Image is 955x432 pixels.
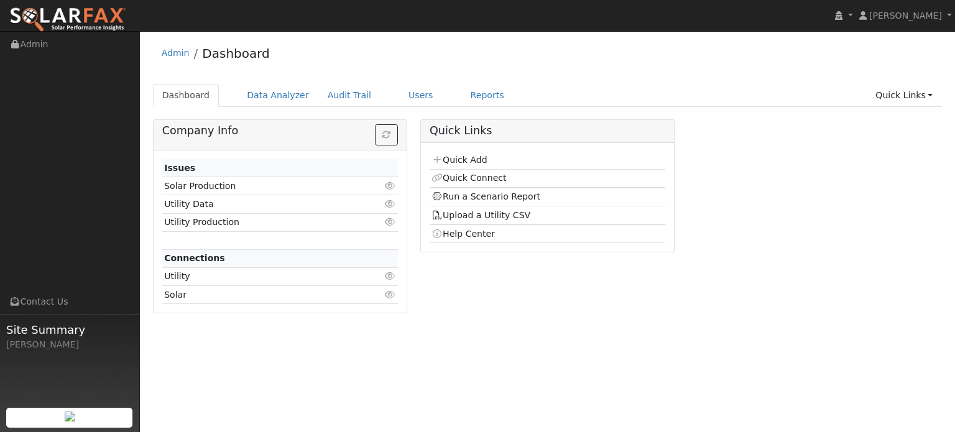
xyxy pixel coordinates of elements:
[162,124,398,137] h5: Company Info
[164,163,195,173] strong: Issues
[162,177,360,195] td: Solar Production
[162,286,360,304] td: Solar
[431,155,487,165] a: Quick Add
[238,84,318,107] a: Data Analyzer
[318,84,381,107] a: Audit Trail
[869,11,942,21] span: [PERSON_NAME]
[385,290,396,299] i: Click to view
[65,411,75,421] img: retrieve
[385,218,396,226] i: Click to view
[162,48,190,58] a: Admin
[6,338,133,351] div: [PERSON_NAME]
[431,229,495,239] a: Help Center
[866,84,942,107] a: Quick Links
[9,7,126,33] img: SolarFax
[162,195,360,213] td: Utility Data
[385,272,396,280] i: Click to view
[153,84,219,107] a: Dashboard
[385,200,396,208] i: Click to view
[399,84,443,107] a: Users
[430,124,665,137] h5: Quick Links
[461,84,514,107] a: Reports
[162,213,360,231] td: Utility Production
[385,182,396,190] i: Click to view
[431,173,506,183] a: Quick Connect
[202,46,270,61] a: Dashboard
[162,267,360,285] td: Utility
[6,321,133,338] span: Site Summary
[164,253,225,263] strong: Connections
[431,191,540,201] a: Run a Scenario Report
[431,210,530,220] a: Upload a Utility CSV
